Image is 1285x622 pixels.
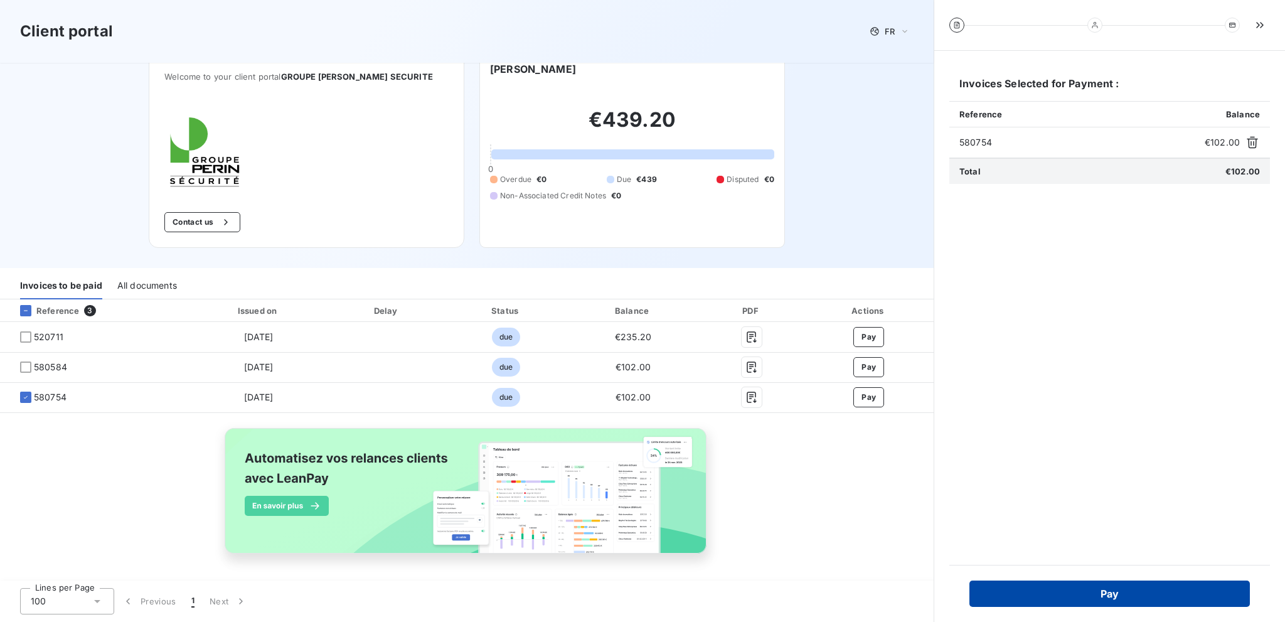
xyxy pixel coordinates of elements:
[331,304,443,317] div: Delay
[10,305,79,316] div: Reference
[213,421,720,575] img: banner
[536,174,547,185] span: €0
[853,357,884,377] button: Pay
[617,174,631,185] span: Due
[490,62,576,77] h6: [PERSON_NAME]
[492,328,520,346] span: due
[500,190,606,201] span: Non-Associated Credit Notes
[490,107,774,145] h2: €439.20
[34,331,63,343] span: 520711
[807,304,931,317] div: Actions
[492,388,520,407] span: due
[949,76,1270,101] h6: Invoices Selected for Payment :
[611,190,621,201] span: €0
[616,362,651,372] span: €102.00
[184,588,202,614] button: 1
[34,361,67,373] span: 580584
[636,174,657,185] span: €439
[492,358,520,377] span: due
[164,72,449,82] span: Welcome to your client portal
[164,212,240,232] button: Contact us
[500,174,531,185] span: Overdue
[244,392,274,402] span: [DATE]
[20,273,102,299] div: Invoices to be paid
[885,26,895,36] span: FR
[20,20,113,43] h3: Client portal
[281,72,433,82] span: GROUPE [PERSON_NAME] SECURITE
[701,304,801,317] div: PDF
[959,136,1200,149] span: 580754
[764,174,774,185] span: €0
[727,174,759,185] span: Disputed
[853,387,884,407] button: Pay
[959,109,1002,119] span: Reference
[244,331,274,342] span: [DATE]
[244,362,274,372] span: [DATE]
[202,588,255,614] button: Next
[959,166,981,176] span: Total
[191,304,326,317] div: Issued on
[1225,166,1260,176] span: €102.00
[1226,109,1260,119] span: Balance
[1205,136,1240,149] span: €102.00
[84,305,95,316] span: 3
[969,581,1250,607] button: Pay
[616,392,651,402] span: €102.00
[448,304,565,317] div: Status
[488,164,493,174] span: 0
[114,588,184,614] button: Previous
[853,327,884,347] button: Pay
[615,331,651,342] span: €235.20
[31,595,46,608] span: 100
[164,112,245,192] img: Company logo
[34,391,67,404] span: 580754
[191,595,195,608] span: 1
[117,273,177,299] div: All documents
[570,304,697,317] div: Balance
